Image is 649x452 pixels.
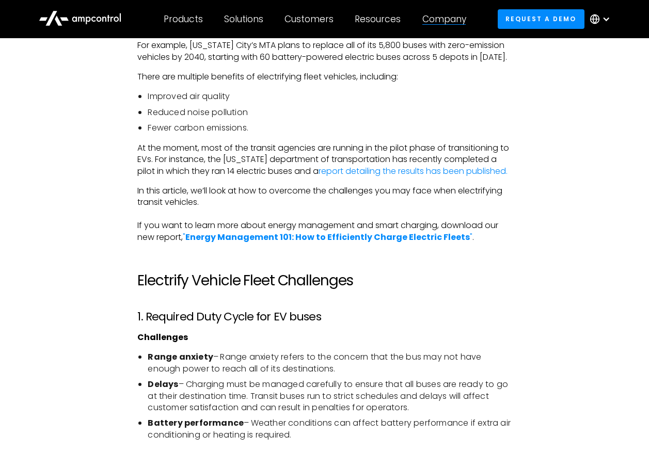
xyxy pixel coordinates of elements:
[137,71,511,83] p: There are multiple benefits of electrifying fleet vehicles, including:
[224,13,263,25] div: Solutions
[137,310,511,324] h3: 1. Required Duty Cycle for EV buses
[148,379,511,413] li: – Charging must be managed carefully to ensure that all buses are ready to go at their destinatio...
[284,13,334,25] div: Customers
[148,417,244,429] strong: Battery performance
[164,13,203,25] div: Products
[148,351,511,375] li: – Range anxiety refers to the concern that the bus may not have enough power to reach all of its ...
[498,9,584,28] a: Request a demo
[185,231,470,243] strong: Energy Management 101: How to Efficiently Charge Electric Fleets
[137,185,511,243] p: In this article, we’ll look at how to overcome the challenges you may face when electrifying tran...
[137,142,511,177] p: At the moment, most of the transit agencies are running in the pilot phase of transitioning to EV...
[422,13,466,25] div: Company
[148,417,511,441] li: – Weather conditions can affect battery performance if extra air conditioning or heating is requi...
[148,378,178,390] strong: Delays
[148,351,213,363] strong: Range anxiety
[137,272,511,289] h2: Electrify Vehicle Fleet Challenges
[183,231,472,243] a: "Energy Management 101: How to Efficiently Charge Electric Fleets"
[148,91,511,102] li: Improved air quality
[319,165,508,177] a: report detailing the results has been published.
[355,13,401,25] div: Resources
[148,107,511,118] li: Reduced noise pollution
[148,122,511,134] li: Fewer carbon emissions.
[137,331,188,343] strong: Challenges
[137,40,511,63] p: For example, [US_STATE] City’s MTA plans to replace all of its 5,800 buses with zero-emission veh...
